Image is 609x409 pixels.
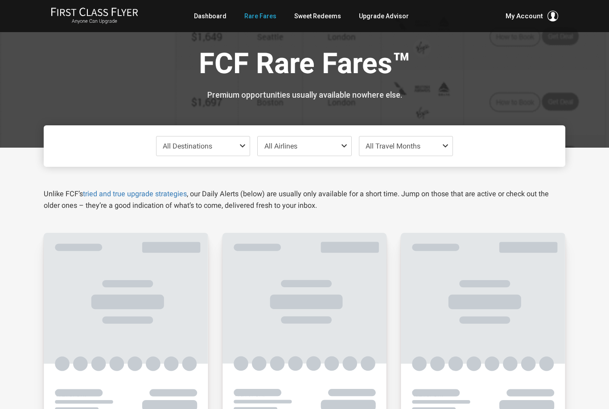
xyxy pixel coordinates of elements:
[244,8,276,24] a: Rare Fares
[264,142,297,150] span: All Airlines
[506,11,558,21] button: My Account
[50,48,559,83] h1: FCF Rare Fares™
[44,188,565,211] p: Unlike FCF’s , our Daily Alerts (below) are usually only available for a short time. Jump on thos...
[506,11,543,21] span: My Account
[51,7,138,17] img: First Class Flyer
[83,190,187,198] a: tried and true upgrade strategies
[359,8,409,24] a: Upgrade Advisor
[50,91,559,99] h3: Premium opportunities usually available nowhere else.
[294,8,341,24] a: Sweet Redeems
[51,7,138,25] a: First Class FlyerAnyone Can Upgrade
[163,142,212,150] span: All Destinations
[194,8,226,24] a: Dashboard
[51,18,138,25] small: Anyone Can Upgrade
[366,142,420,150] span: All Travel Months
